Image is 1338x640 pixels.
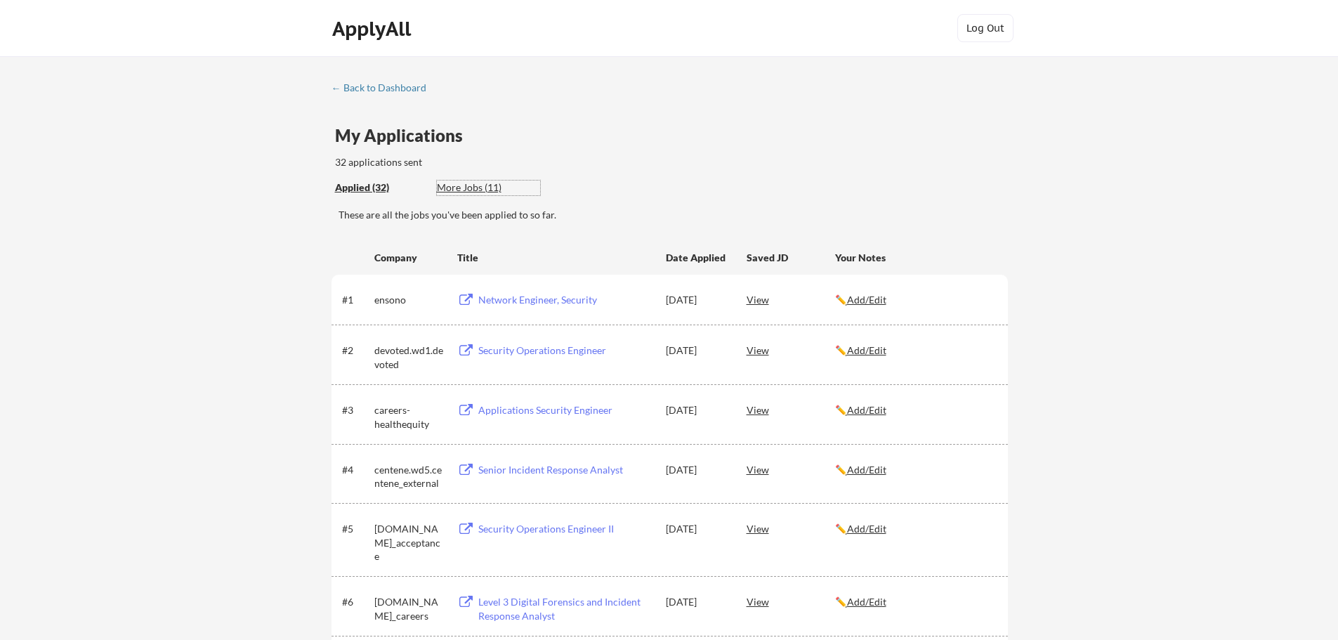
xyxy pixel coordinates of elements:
div: careers-healthequity [374,403,445,431]
u: Add/Edit [847,596,886,608]
u: Add/Edit [847,404,886,416]
div: ✏️ [835,463,995,477]
div: 32 applications sent [335,155,607,169]
div: View [747,337,835,363]
div: Security Operations Engineer [478,344,652,358]
div: [DATE] [666,522,728,536]
div: ← Back to Dashboard [332,83,437,93]
div: ✏️ [835,344,995,358]
div: Applications Security Engineer [478,403,652,417]
div: [DATE] [666,344,728,358]
div: Security Operations Engineer II [478,522,652,536]
div: Company [374,251,445,265]
div: [DOMAIN_NAME]_acceptance [374,522,445,563]
div: ensono [374,293,445,307]
div: [DATE] [666,463,728,477]
div: ✏️ [835,595,995,609]
div: My Applications [335,127,474,144]
div: Level 3 Digital Forensics and Incident Response Analyst [478,595,652,622]
u: Add/Edit [847,523,886,535]
u: Add/Edit [847,294,886,306]
div: More Jobs (11) [437,181,540,195]
div: Title [457,251,652,265]
div: [DATE] [666,595,728,609]
div: ✏️ [835,403,995,417]
div: View [747,397,835,422]
div: centene.wd5.centene_external [374,463,445,490]
div: Applied (32) [335,181,426,195]
div: Date Applied [666,251,728,265]
div: ✏️ [835,293,995,307]
a: ← Back to Dashboard [332,82,437,96]
div: View [747,589,835,614]
div: View [747,457,835,482]
div: [DATE] [666,293,728,307]
button: Log Out [957,14,1014,42]
div: These are all the jobs you've been applied to so far. [339,208,1008,222]
div: These are job applications we think you'd be a good fit for, but couldn't apply you to automatica... [437,181,540,195]
div: #3 [342,403,369,417]
div: ✏️ [835,522,995,536]
div: These are all the jobs you've been applied to so far. [335,181,426,195]
div: Senior Incident Response Analyst [478,463,652,477]
div: #1 [342,293,369,307]
u: Add/Edit [847,344,886,356]
div: View [747,287,835,312]
div: Network Engineer, Security [478,293,652,307]
div: devoted.wd1.devoted [374,344,445,371]
div: [DATE] [666,403,728,417]
div: #5 [342,522,369,536]
u: Add/Edit [847,464,886,476]
div: ApplyAll [332,17,415,41]
div: [DOMAIN_NAME]_careers [374,595,445,622]
div: #6 [342,595,369,609]
div: Your Notes [835,251,995,265]
div: #2 [342,344,369,358]
div: #4 [342,463,369,477]
div: Saved JD [747,244,835,270]
div: View [747,516,835,541]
